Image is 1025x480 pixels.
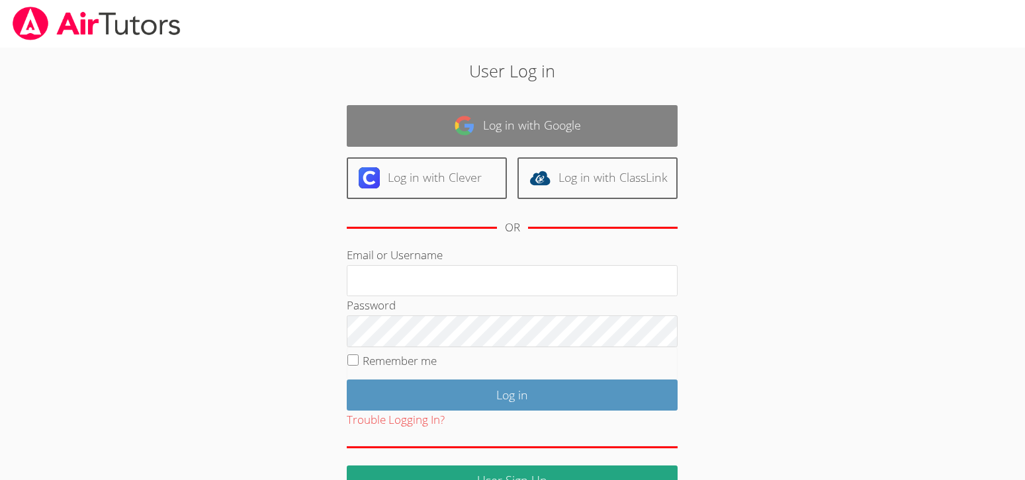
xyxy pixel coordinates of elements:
h2: User Log in [236,58,789,83]
img: airtutors_banner-c4298cdbf04f3fff15de1276eac7730deb9818008684d7c2e4769d2f7ddbe033.png [11,7,182,40]
img: clever-logo-6eab21bc6e7a338710f1a6ff85c0baf02591cd810cc4098c63d3a4b26e2feb20.svg [359,167,380,188]
img: classlink-logo-d6bb404cc1216ec64c9a2012d9dc4662098be43eaf13dc465df04b49fa7ab582.svg [529,167,551,188]
label: Remember me [363,353,437,368]
label: Email or Username [347,247,443,262]
div: OR [505,218,520,237]
a: Log in with ClassLink [517,157,678,199]
input: Log in [347,380,678,411]
a: Log in with Google [347,105,678,147]
img: google-logo-50288ca7cdecda66e5e0955fdab243c47b7ad437acaf1139b6f446037453330a.svg [454,115,475,136]
button: Trouble Logging In? [347,411,445,430]
a: Log in with Clever [347,157,507,199]
label: Password [347,298,396,313]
